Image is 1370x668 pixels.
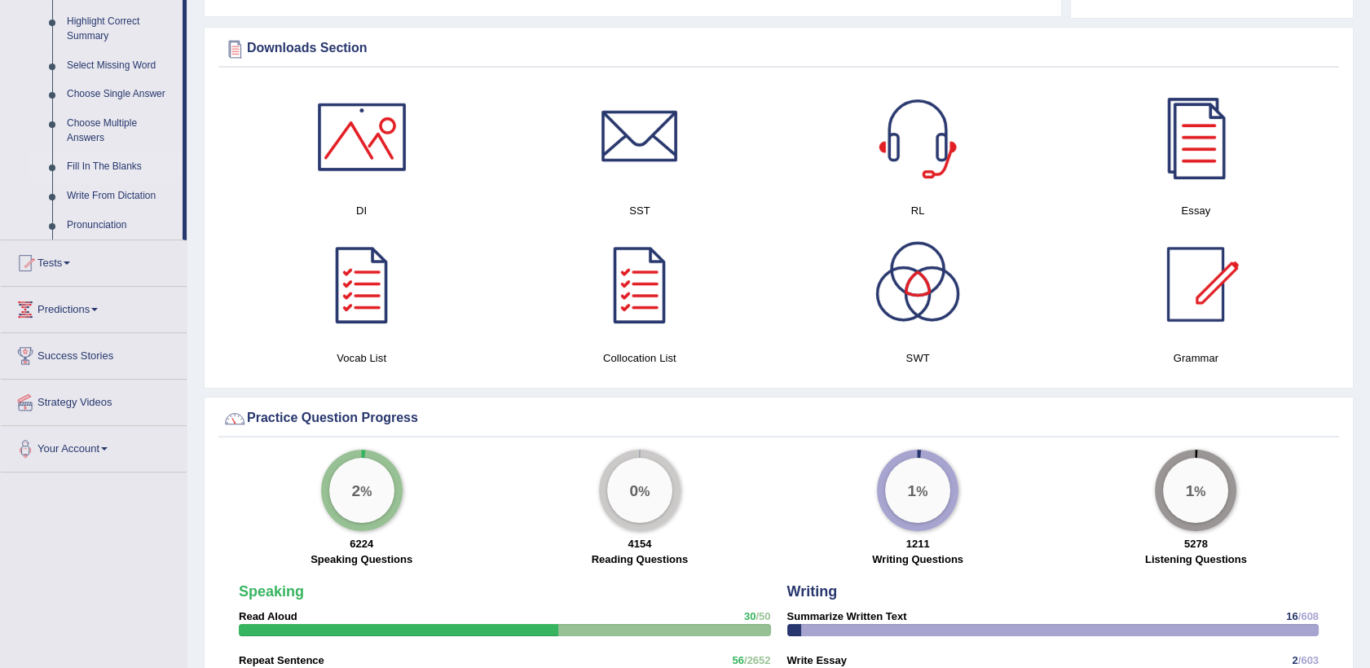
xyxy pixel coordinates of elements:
[509,349,770,367] h4: Collocation List
[744,654,771,666] span: /2652
[607,458,672,523] div: %
[629,481,638,499] big: 0
[329,458,394,523] div: %
[787,583,838,600] strong: Writing
[1186,481,1195,499] big: 1
[59,51,183,81] a: Select Missing Word
[1065,202,1327,219] h4: Essay
[732,654,743,666] span: 56
[1,240,187,281] a: Tests
[1065,349,1327,367] h4: Grammar
[350,538,373,550] strong: 6224
[885,458,950,523] div: %
[239,654,324,666] strong: Repeat Sentence
[1184,538,1208,550] strong: 5278
[222,407,1335,431] div: Practice Question Progress
[1,426,187,467] a: Your Account
[59,211,183,240] a: Pronunciation
[787,610,907,622] strong: Summarize Written Text
[906,538,930,550] strong: 1211
[872,552,963,567] label: Writing Questions
[222,37,1335,61] div: Downloads Section
[1,333,187,374] a: Success Stories
[239,583,304,600] strong: Speaking
[59,109,183,152] a: Choose Multiple Answers
[239,610,297,622] strong: Read Aloud
[509,202,770,219] h4: SST
[908,481,917,499] big: 1
[787,349,1049,367] h4: SWT
[1298,610,1319,622] span: /608
[59,80,183,109] a: Choose Single Answer
[1286,610,1297,622] span: 16
[755,610,770,622] span: /50
[1,380,187,420] a: Strategy Videos
[1163,458,1228,523] div: %
[744,610,755,622] span: 30
[231,349,492,367] h4: Vocab List
[59,7,183,51] a: Highlight Correct Summary
[351,481,360,499] big: 2
[592,552,688,567] label: Reading Questions
[1,287,187,327] a: Predictions
[311,552,412,567] label: Speaking Questions
[787,654,847,666] strong: Write Essay
[628,538,651,550] strong: 4154
[1298,654,1319,666] span: /603
[59,152,183,182] a: Fill In The Blanks
[787,202,1049,219] h4: RL
[1292,654,1297,666] span: 2
[231,202,492,219] h4: DI
[59,182,183,211] a: Write From Dictation
[1145,552,1247,567] label: Listening Questions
